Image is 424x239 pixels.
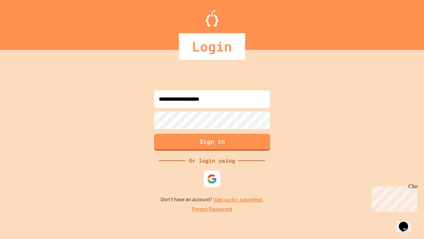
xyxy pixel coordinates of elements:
button: Sign in [154,134,270,151]
iframe: chat widget [369,184,417,212]
img: google-icon.svg [207,174,217,184]
a: Forgot Password [192,205,232,213]
p: Don't have an account? [161,196,264,204]
div: Or login using [185,157,238,165]
a: Sign up for JuiceMind. [213,196,264,203]
iframe: chat widget [396,212,417,232]
div: Chat with us now!Close [3,3,46,42]
div: Login [179,33,245,60]
img: Logo.svg [205,10,219,27]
